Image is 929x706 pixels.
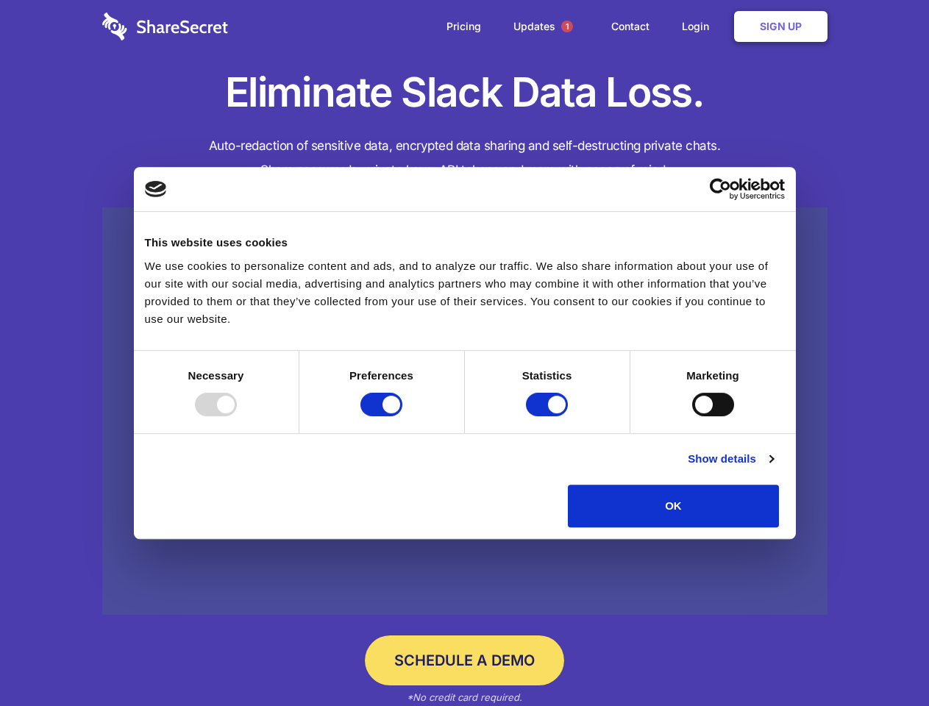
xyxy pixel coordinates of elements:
a: Usercentrics Cookiebot - opens in a new window [656,178,785,200]
strong: Necessary [188,369,244,382]
div: We use cookies to personalize content and ads, and to analyze our traffic. We also share informat... [145,257,785,328]
strong: Marketing [686,369,739,382]
h4: Auto-redaction of sensitive data, encrypted data sharing and self-destructing private chats. Shar... [102,134,827,182]
a: Contact [597,4,664,49]
img: logo-wordmark-white-trans-d4663122ce5f474addd5e946df7df03e33cb6a1c49d2221995e7729f52c070b2.svg [102,13,228,40]
a: Schedule a Demo [365,635,564,685]
a: Show details [688,450,773,468]
div: This website uses cookies [145,234,785,252]
a: Wistia video thumbnail [102,207,827,616]
strong: Preferences [349,369,413,382]
a: Sign Up [734,11,827,42]
a: Pricing [432,4,496,49]
strong: Statistics [522,369,572,382]
em: *No credit card required. [407,691,522,703]
button: OK [568,485,779,527]
h1: Eliminate Slack Data Loss. [102,66,827,119]
a: Login [667,4,731,49]
img: logo [145,181,167,197]
span: 1 [561,21,573,32]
